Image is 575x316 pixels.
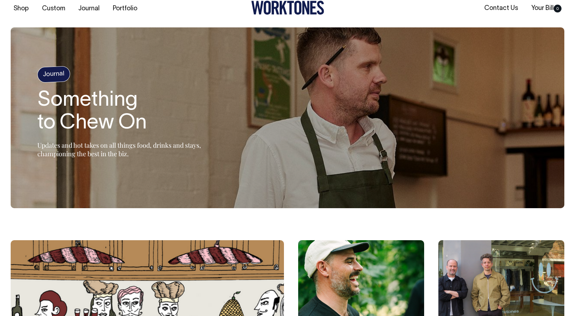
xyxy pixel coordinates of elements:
[11,3,32,15] a: Shop
[110,3,140,15] a: Portfolio
[37,66,70,83] h4: Journal
[528,2,564,14] a: Your Bill0
[39,3,68,15] a: Custom
[554,5,561,12] span: 0
[481,2,521,14] a: Contact Us
[75,3,102,15] a: Journal
[37,89,215,135] h1: Something to Chew On
[37,141,215,158] p: Updates and hot takes on all things food, drinks and stays, championing the best in the biz.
